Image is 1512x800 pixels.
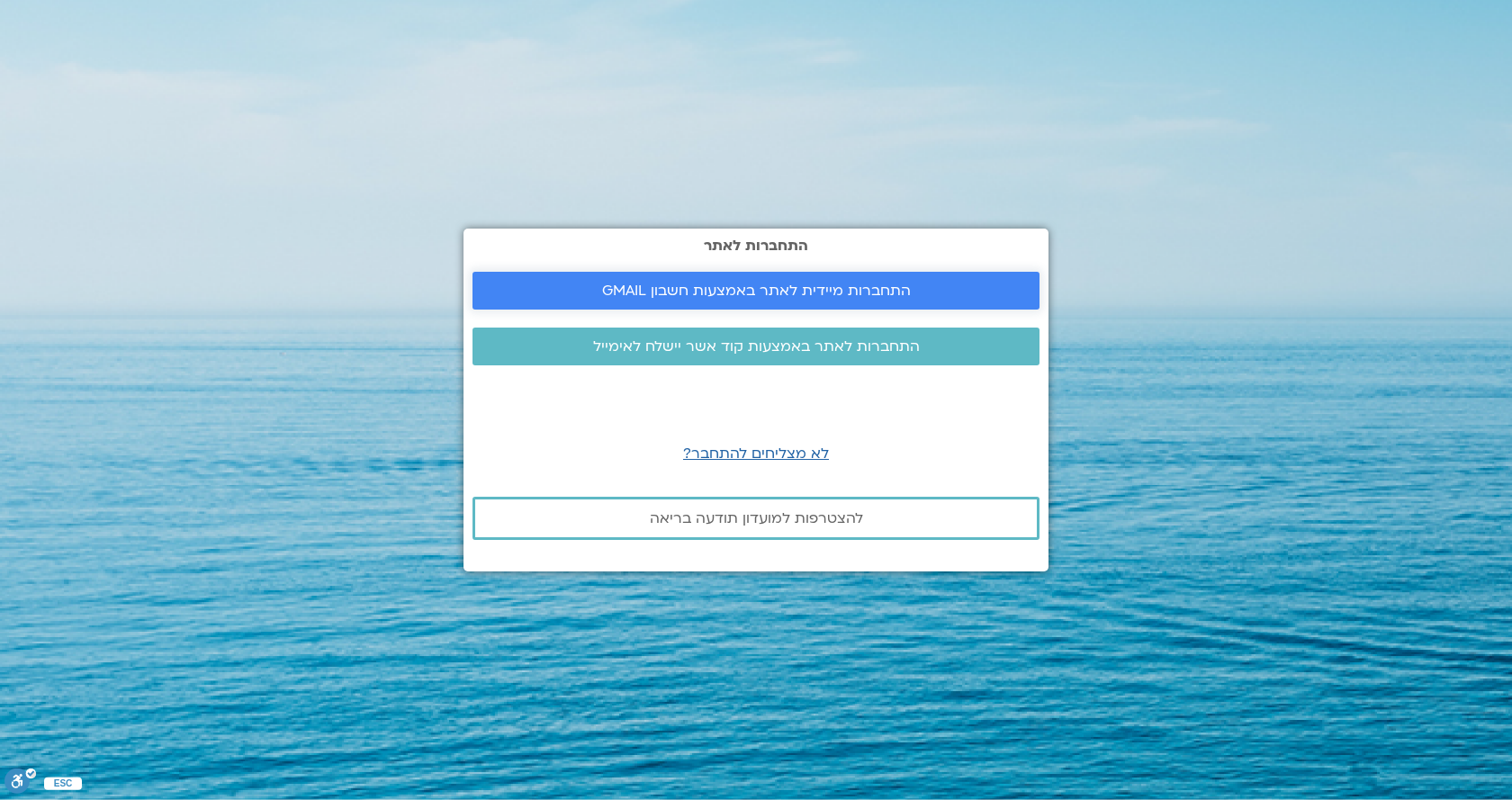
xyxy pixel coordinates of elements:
[472,238,1039,254] h2: התחברות לאתר
[593,338,920,355] span: התחברות לאתר באמצעות קוד אשר יישלח לאימייל
[602,283,911,299] span: התחברות מיידית לאתר באמצעות חשבון GMAIL
[683,444,829,463] a: לא מצליחים להתחבר?
[472,497,1039,540] a: להצטרפות למועדון תודעה בריאה
[472,272,1039,310] a: התחברות מיידית לאתר באמצעות חשבון GMAIL
[472,328,1039,365] a: התחברות לאתר באמצעות קוד אשר יישלח לאימייל
[650,510,863,526] span: להצטרפות למועדון תודעה בריאה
